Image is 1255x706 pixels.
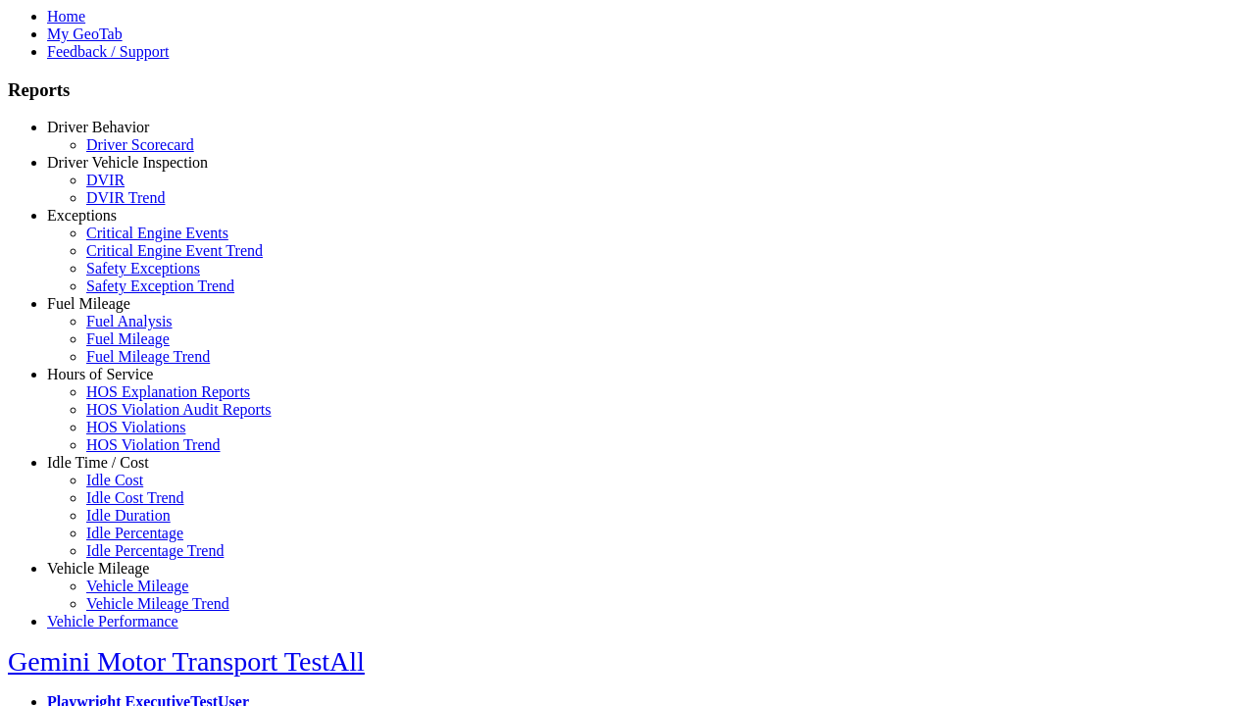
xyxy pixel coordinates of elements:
a: Idle Duration [86,507,171,524]
a: Idle Percentage [86,525,183,541]
a: HOS Explanation Reports [86,383,250,400]
a: Fuel Mileage [47,295,130,312]
a: HOS Violation Audit Reports [86,401,272,418]
a: Hours of Service [47,366,153,382]
a: Idle Cost Trend [86,489,184,506]
a: Driver Scorecard [86,136,194,153]
a: Feedback / Support [47,43,169,60]
a: Gemini Motor Transport TestAll [8,646,365,677]
a: Exceptions [47,207,117,224]
a: Fuel Analysis [86,313,173,329]
a: Fuel Mileage Trend [86,348,210,365]
a: Idle Cost [86,472,143,488]
a: Idle Time / Cost [47,454,149,471]
a: Safety Exception Trend [86,277,234,294]
a: Idle Percentage Trend [86,542,224,559]
a: Critical Engine Event Trend [86,242,263,259]
a: Vehicle Performance [47,613,178,630]
a: Critical Engine Events [86,225,228,241]
a: Vehicle Mileage Trend [86,595,229,612]
a: Vehicle Mileage [86,578,188,594]
a: HOS Violation Trend [86,436,221,453]
a: Vehicle Mileage [47,560,149,577]
h3: Reports [8,79,1247,101]
a: DVIR [86,172,125,188]
a: Home [47,8,85,25]
a: Driver Vehicle Inspection [47,154,208,171]
a: Fuel Mileage [86,330,170,347]
a: My GeoTab [47,25,123,42]
a: HOS Violations [86,419,185,435]
a: DVIR Trend [86,189,165,206]
a: Driver Behavior [47,119,149,135]
a: Safety Exceptions [86,260,200,277]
